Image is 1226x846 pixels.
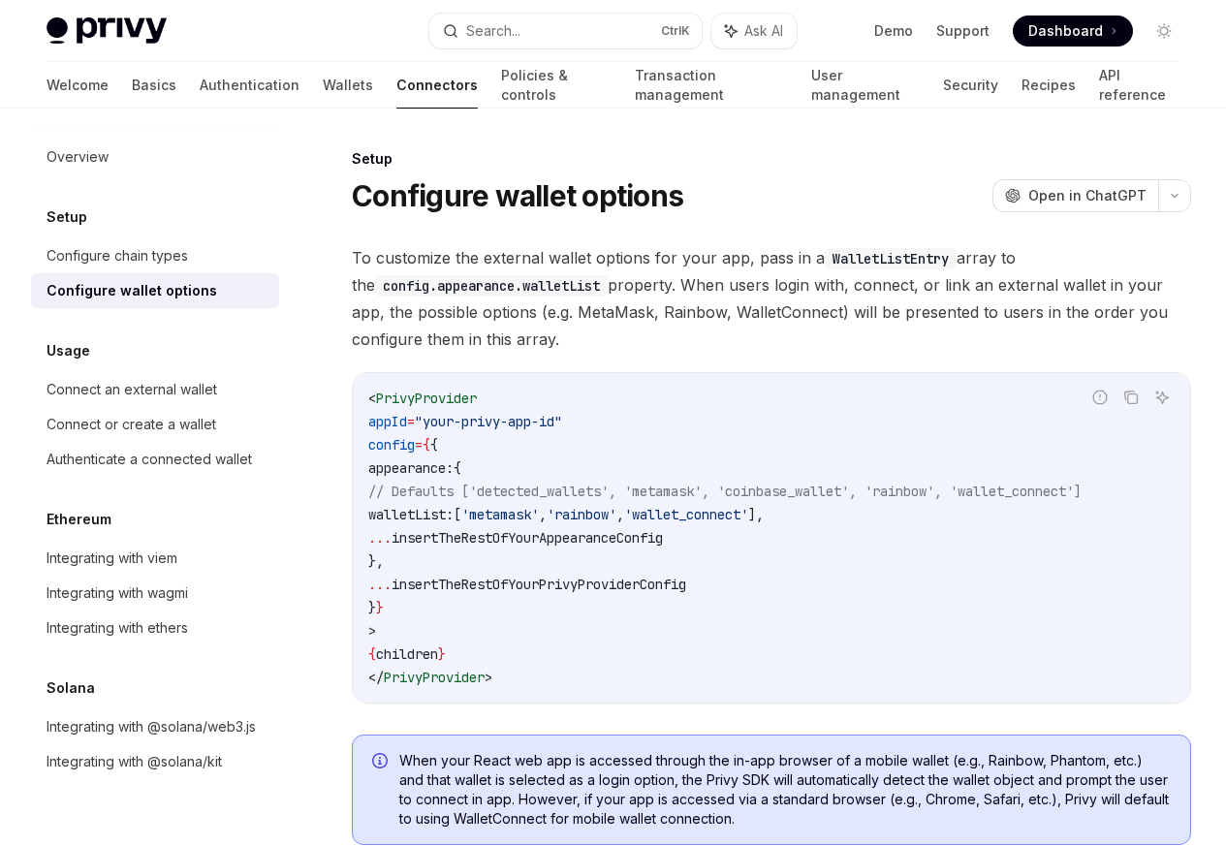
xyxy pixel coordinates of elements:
span: insertTheRestOfYourAppearanceConfig [392,529,663,547]
code: config.appearance.walletList [375,275,608,297]
button: Toggle dark mode [1148,16,1179,47]
span: ... [368,529,392,547]
h5: Ethereum [47,508,111,531]
a: API reference [1099,62,1179,109]
a: Dashboard [1013,16,1133,47]
span: walletList: [368,506,454,523]
div: Integrating with @solana/web3.js [47,715,256,738]
a: Recipes [1022,62,1076,109]
a: Demo [874,21,913,41]
span: = [415,436,423,454]
span: } [376,599,384,616]
a: Configure wallet options [31,273,279,308]
span: PrivyProvider [376,390,477,407]
a: Integrating with viem [31,541,279,576]
span: </ [368,669,384,686]
div: Configure chain types [47,244,188,267]
div: Search... [466,19,520,43]
button: Open in ChatGPT [992,179,1158,212]
span: Ask AI [744,21,783,41]
span: { [454,459,461,477]
div: Authenticate a connected wallet [47,448,252,471]
span: insertTheRestOfYourPrivyProviderConfig [392,576,686,593]
span: } [368,599,376,616]
a: Integrating with @solana/kit [31,744,279,779]
a: Connect an external wallet [31,372,279,407]
span: }, [368,552,384,570]
span: ... [368,576,392,593]
h5: Usage [47,339,90,362]
span: [ [454,506,461,523]
span: appearance: [368,459,454,477]
a: Wallets [323,62,373,109]
a: Authentication [200,62,299,109]
div: Integrating with ethers [47,616,188,640]
button: Search...CtrlK [429,14,702,48]
a: Connectors [396,62,478,109]
a: Integrating with wagmi [31,576,279,611]
a: Integrating with @solana/web3.js [31,709,279,744]
a: Security [943,62,998,109]
div: Integrating with wagmi [47,581,188,605]
span: children [376,645,438,663]
div: Integrating with viem [47,547,177,570]
span: > [485,669,492,686]
div: Setup [352,149,1191,169]
span: Ctrl K [661,23,690,39]
div: Connect an external wallet [47,378,217,401]
span: ], [748,506,764,523]
button: Ask AI [711,14,797,48]
a: Support [936,21,990,41]
div: Overview [47,145,109,169]
h5: Solana [47,676,95,700]
a: Overview [31,140,279,174]
button: Copy the contents from the code block [1118,385,1144,410]
span: 'metamask' [461,506,539,523]
span: appId [368,413,407,430]
code: WalletListEntry [825,248,957,269]
button: Report incorrect code [1087,385,1113,410]
span: { [423,436,430,454]
span: 'rainbow' [547,506,616,523]
span: > [368,622,376,640]
a: Welcome [47,62,109,109]
a: Policies & controls [501,62,612,109]
span: "your-privy-app-id" [415,413,562,430]
h5: Setup [47,205,87,229]
a: Configure chain types [31,238,279,273]
div: Configure wallet options [47,279,217,302]
svg: Info [372,753,392,772]
span: PrivyProvider [384,669,485,686]
a: Integrating with ethers [31,611,279,645]
span: < [368,390,376,407]
span: { [430,436,438,454]
span: = [407,413,415,430]
a: Authenticate a connected wallet [31,442,279,477]
span: 'wallet_connect' [624,506,748,523]
h1: Configure wallet options [352,178,683,213]
span: { [368,645,376,663]
span: To customize the external wallet options for your app, pass in a array to the property. When user... [352,244,1191,353]
img: light logo [47,17,167,45]
a: Transaction management [635,62,788,109]
span: } [438,645,446,663]
span: , [539,506,547,523]
span: config [368,436,415,454]
a: Connect or create a wallet [31,407,279,442]
button: Ask AI [1149,385,1175,410]
div: Integrating with @solana/kit [47,750,222,773]
span: Dashboard [1028,21,1103,41]
span: Open in ChatGPT [1028,186,1147,205]
span: , [616,506,624,523]
div: Connect or create a wallet [47,413,216,436]
a: User management [811,62,920,109]
span: When your React web app is accessed through the in-app browser of a mobile wallet (e.g., Rainbow,... [399,751,1171,829]
a: Basics [132,62,176,109]
span: // Defaults ['detected_wallets', 'metamask', 'coinbase_wallet', 'rainbow', 'wallet_connect'] [368,483,1082,500]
